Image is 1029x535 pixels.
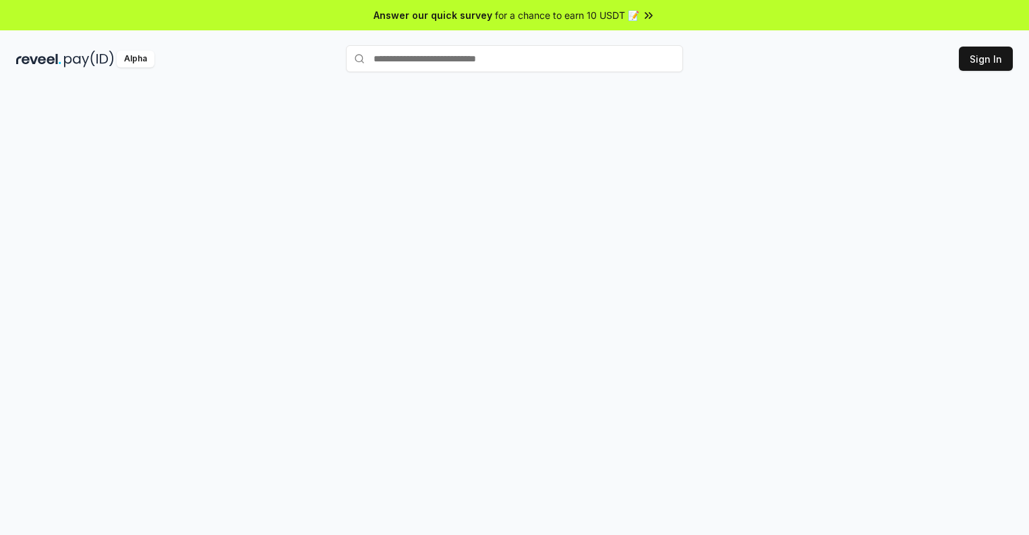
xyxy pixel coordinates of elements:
[117,51,154,67] div: Alpha
[16,51,61,67] img: reveel_dark
[374,8,492,22] span: Answer our quick survey
[495,8,639,22] span: for a chance to earn 10 USDT 📝
[64,51,114,67] img: pay_id
[959,47,1013,71] button: Sign In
